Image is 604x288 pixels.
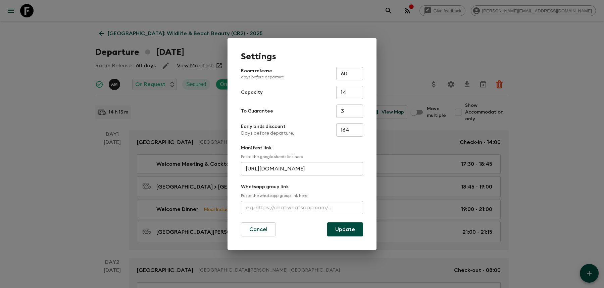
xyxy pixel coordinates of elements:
[241,89,263,96] p: Capacity
[241,222,276,236] button: Cancel
[241,184,363,190] p: Whatsapp group link
[241,193,363,198] p: Paste the whatsapp group link here
[336,86,363,99] input: e.g. 14
[336,123,363,137] input: e.g. 180
[241,108,273,115] p: To Guarantee
[241,52,363,62] h1: Settings
[336,104,363,118] input: e.g. 4
[336,67,363,80] input: e.g. 30
[241,145,363,151] p: Manifest link
[241,201,363,214] input: e.g. https://chat.whatsapp.com/...
[241,68,284,80] p: Room release
[241,154,363,159] p: Paste the google sheets link here
[241,130,294,137] p: Days before departure.
[327,222,363,236] button: Update
[241,123,294,130] p: Early birds discount
[241,162,363,175] input: e.g. https://docs.google.com/spreadsheets/d/1P7Zz9v8J0vXy1Q/edit#gid=0
[241,74,284,80] p: days before departure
